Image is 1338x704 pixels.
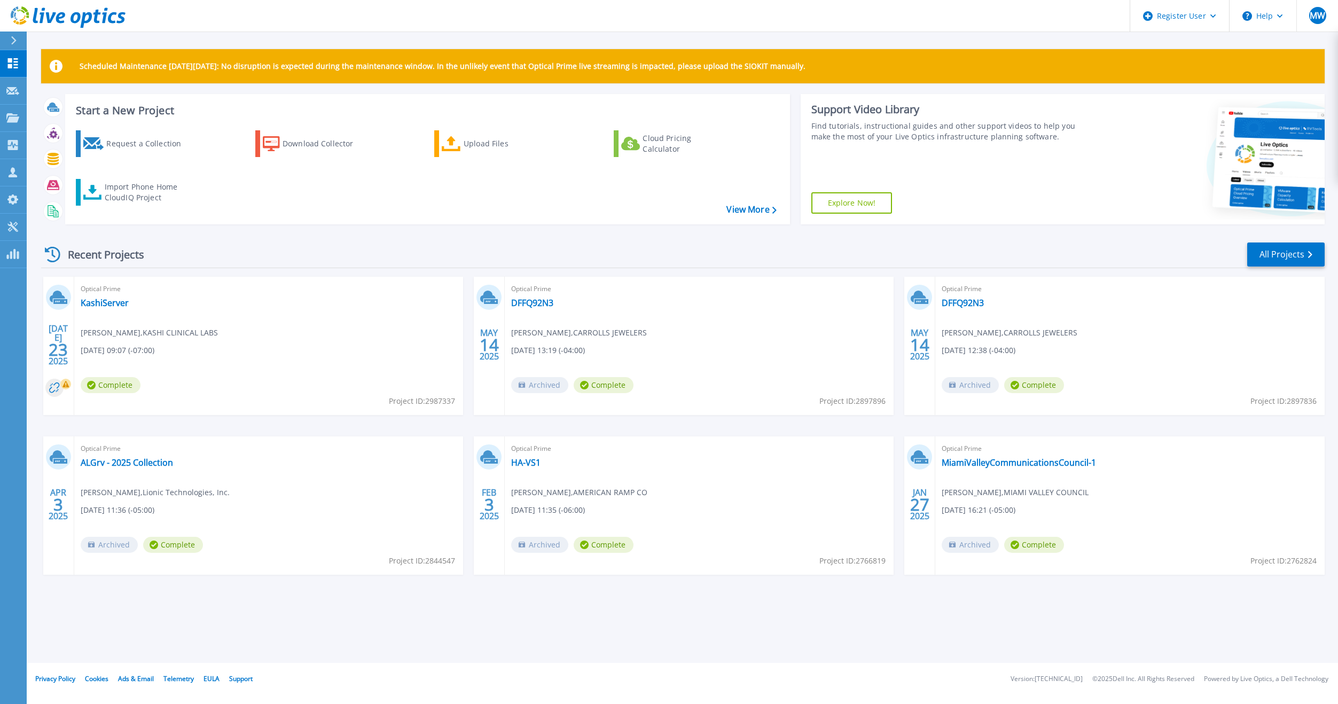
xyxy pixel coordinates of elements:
[106,133,192,154] div: Request a Collection
[811,192,893,214] a: Explore Now!
[80,62,805,71] p: Scheduled Maintenance [DATE][DATE]: No disruption is expected during the maintenance window. In t...
[389,555,455,567] span: Project ID: 2844547
[81,504,154,516] span: [DATE] 11:36 (-05:00)
[811,121,1082,142] div: Find tutorials, instructional guides and other support videos to help you make the most of your L...
[1004,537,1064,553] span: Complete
[229,674,253,683] a: Support
[255,130,374,157] a: Download Collector
[81,283,457,295] span: Optical Prime
[85,674,108,683] a: Cookies
[511,487,647,498] span: [PERSON_NAME] , AMERICAN RAMP CO
[942,283,1318,295] span: Optical Prime
[434,130,553,157] a: Upload Files
[511,504,585,516] span: [DATE] 11:35 (-06:00)
[574,537,633,553] span: Complete
[479,325,499,364] div: MAY 2025
[614,130,733,157] a: Cloud Pricing Calculator
[726,205,776,215] a: View More
[942,457,1096,468] a: MiamiValleyCommunicationsCouncil-1
[143,537,203,553] span: Complete
[81,298,129,308] a: KashiServer
[48,485,68,524] div: APR 2025
[942,504,1015,516] span: [DATE] 16:21 (-05:00)
[81,537,138,553] span: Archived
[81,345,154,356] span: [DATE] 09:07 (-07:00)
[81,487,230,498] span: [PERSON_NAME] , Lionic Technologies, Inc.
[35,674,75,683] a: Privacy Policy
[48,325,68,364] div: [DATE] 2025
[283,133,368,154] div: Download Collector
[479,485,499,524] div: FEB 2025
[942,327,1077,339] span: [PERSON_NAME] , CARROLLS JEWELERS
[910,500,929,509] span: 27
[942,537,999,553] span: Archived
[1011,676,1083,683] li: Version: [TECHNICAL_ID]
[643,133,728,154] div: Cloud Pricing Calculator
[118,674,154,683] a: Ads & Email
[49,345,68,354] span: 23
[81,377,140,393] span: Complete
[942,487,1089,498] span: [PERSON_NAME] , MIAMI VALLEY COUNCIL
[819,555,886,567] span: Project ID: 2766819
[910,325,930,364] div: MAY 2025
[484,500,494,509] span: 3
[511,377,568,393] span: Archived
[942,345,1015,356] span: [DATE] 12:38 (-04:00)
[511,345,585,356] span: [DATE] 13:19 (-04:00)
[81,443,457,455] span: Optical Prime
[942,298,984,308] a: DFFQ92N3
[511,327,647,339] span: [PERSON_NAME] , CARROLLS JEWELERS
[811,103,1082,116] div: Support Video Library
[942,377,999,393] span: Archived
[1247,243,1325,267] a: All Projects
[910,485,930,524] div: JAN 2025
[1204,676,1328,683] li: Powered by Live Optics, a Dell Technology
[819,395,886,407] span: Project ID: 2897896
[910,340,929,349] span: 14
[1310,11,1325,20] span: MW
[511,443,887,455] span: Optical Prime
[511,537,568,553] span: Archived
[389,395,455,407] span: Project ID: 2987337
[574,377,633,393] span: Complete
[81,327,218,339] span: [PERSON_NAME] , KASHI CLINICAL LABS
[41,241,159,268] div: Recent Projects
[511,457,541,468] a: HA-VS1
[81,457,173,468] a: ALGrv - 2025 Collection
[1004,377,1064,393] span: Complete
[1250,395,1317,407] span: Project ID: 2897836
[480,340,499,349] span: 14
[511,283,887,295] span: Optical Prime
[204,674,220,683] a: EULA
[105,182,188,203] div: Import Phone Home CloudIQ Project
[1250,555,1317,567] span: Project ID: 2762824
[511,298,553,308] a: DFFQ92N3
[1092,676,1194,683] li: © 2025 Dell Inc. All Rights Reserved
[76,105,776,116] h3: Start a New Project
[53,500,63,509] span: 3
[464,133,549,154] div: Upload Files
[942,443,1318,455] span: Optical Prime
[163,674,194,683] a: Telemetry
[76,130,195,157] a: Request a Collection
